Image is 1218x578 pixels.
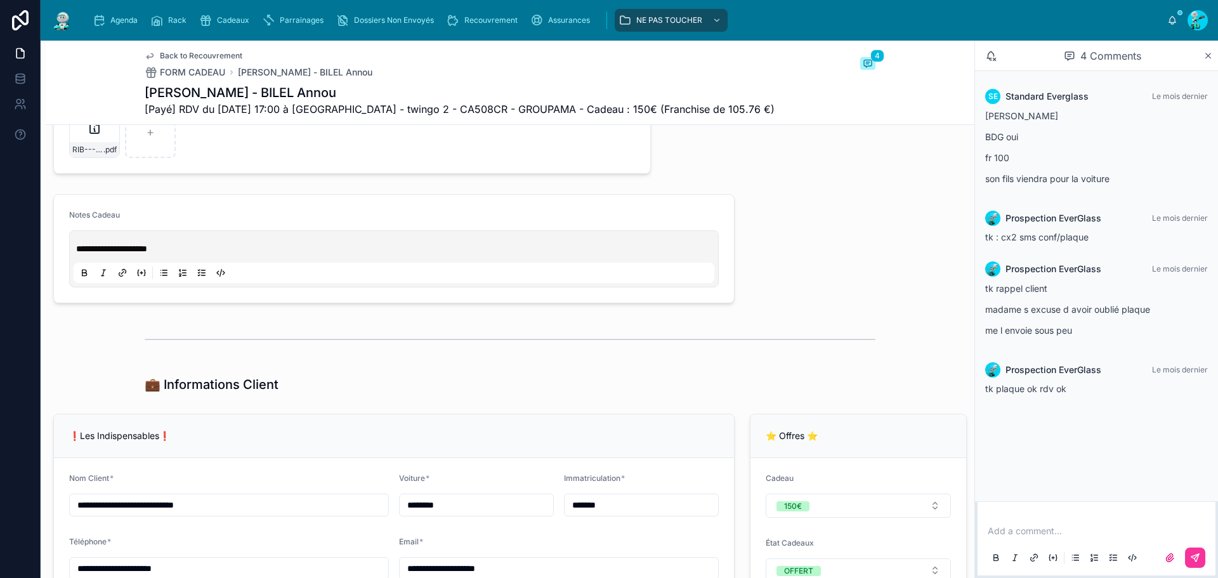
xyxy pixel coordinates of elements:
[145,376,278,393] h1: 💼 Informations Client
[985,324,1208,337] p: me l envoie sous peu
[69,430,170,441] span: ❗Les Indispensables❗
[985,282,1208,295] p: tk rappel client
[69,537,107,546] span: Téléphone
[89,9,147,32] a: Agenda
[238,66,372,79] a: [PERSON_NAME] - BILEL Annou
[1152,365,1208,374] span: Le mois dernier
[985,172,1208,185] p: son fils viendra pour la voiture
[354,15,434,25] span: Dossiers Non Envoyés
[784,566,813,576] div: OFFERT
[784,501,802,511] div: 150€
[110,15,138,25] span: Agenda
[443,9,527,32] a: Recouvrement
[766,494,951,518] button: Select Button
[1005,90,1089,103] span: Standard Everglass
[72,145,103,155] span: RIB---2025-09-05T100312.881
[766,538,814,548] span: État Cadeaux
[985,232,1089,242] span: tk : cx2 sms conf/plaque
[145,66,225,79] a: FORM CADEAU
[548,15,590,25] span: Assurances
[985,130,1208,143] p: BDG oui
[985,303,1208,316] p: madame s excuse d avoir oublié plaque
[399,473,425,483] span: Voiture
[1152,213,1208,223] span: Le mois dernier
[860,57,875,72] button: 4
[564,473,620,483] span: Immatriculation
[147,9,195,32] a: Rack
[51,10,74,30] img: App logo
[1152,264,1208,273] span: Le mois dernier
[258,9,332,32] a: Parrainages
[332,9,443,32] a: Dossiers Non Envoyés
[160,66,225,79] span: FORM CADEAU
[985,109,1208,122] p: [PERSON_NAME]
[985,151,1208,164] p: fr 100
[195,9,258,32] a: Cadeaux
[145,102,775,117] span: [Payé] RDV du [DATE] 17:00 à [GEOGRAPHIC_DATA] - twingo 2 - CA508CR - GROUPAMA - Cadeau : 150€ (F...
[103,145,117,155] span: .pdf
[160,51,242,61] span: Back to Recouvrement
[464,15,518,25] span: Recouvrement
[69,210,120,220] span: Notes Cadeau
[870,49,884,62] span: 4
[636,15,702,25] span: NE PAS TOUCHER
[84,6,1167,34] div: scrollable content
[1005,364,1101,376] span: Prospection EverGlass
[217,15,249,25] span: Cadeaux
[766,473,794,483] span: Cadeau
[988,91,998,102] span: SE
[615,9,728,32] a: NE PAS TOUCHER
[1080,48,1141,63] span: 4 Comments
[69,473,109,483] span: Nom Client
[145,84,775,102] h1: [PERSON_NAME] - BILEL Annou
[527,9,599,32] a: Assurances
[1152,91,1208,101] span: Le mois dernier
[985,383,1066,394] span: tk plaque ok rdv ok
[168,15,187,25] span: Rack
[280,15,324,25] span: Parrainages
[145,51,242,61] a: Back to Recouvrement
[1005,212,1101,225] span: Prospection EverGlass
[766,430,818,441] span: ⭐ Offres ⭐
[399,537,419,546] span: Email
[1005,263,1101,275] span: Prospection EverGlass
